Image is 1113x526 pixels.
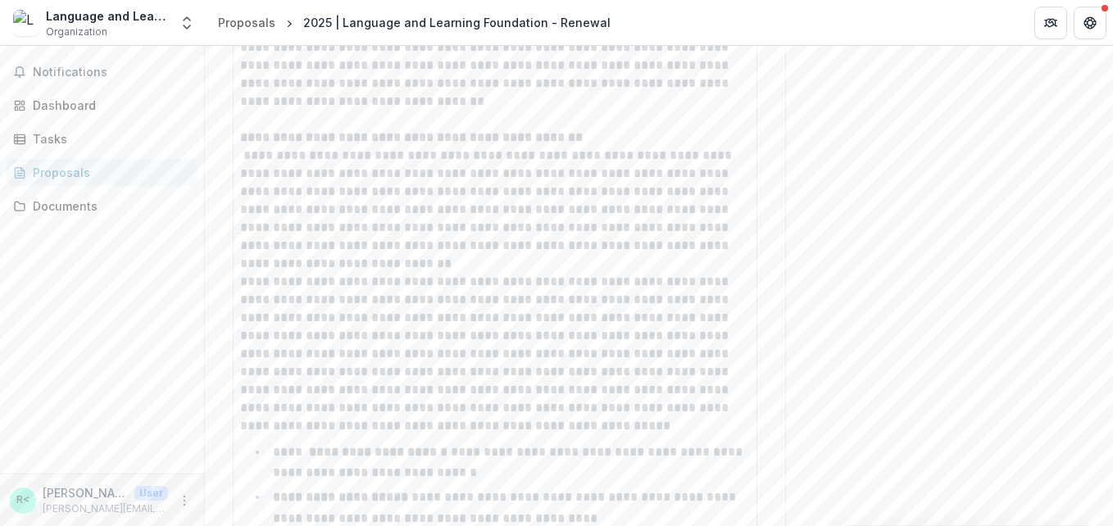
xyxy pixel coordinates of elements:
p: User [134,486,168,501]
p: [PERSON_NAME][EMAIL_ADDRESS][PERSON_NAME][DOMAIN_NAME] [43,501,168,516]
img: Language and Learning Foundation [13,10,39,36]
button: Partners [1034,7,1067,39]
div: Documents [33,197,184,215]
a: Tasks [7,125,198,152]
a: Proposals [211,11,282,34]
button: Notifications [7,59,198,85]
button: Open entity switcher [175,7,198,39]
div: Proposals [218,14,275,31]
nav: breadcrumb [211,11,617,34]
div: Language and Learning Foundation [46,7,169,25]
a: Documents [7,193,198,220]
button: Get Help [1074,7,1106,39]
p: [PERSON_NAME] <[PERSON_NAME][EMAIL_ADDRESS][PERSON_NAME][DOMAIN_NAME]> [43,484,128,501]
span: Organization [46,25,107,39]
a: Dashboard [7,92,198,119]
div: 2025 | Language and Learning Foundation - Renewal [303,14,611,31]
button: More [175,491,194,510]
div: Tasks [33,130,184,147]
a: Proposals [7,159,198,186]
div: Rupinder Chahal <rupinder.chahal@languageandlearningfoundation.org> [16,495,30,506]
div: Dashboard [33,97,184,114]
div: Proposals [33,164,184,181]
span: Notifications [33,66,191,79]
